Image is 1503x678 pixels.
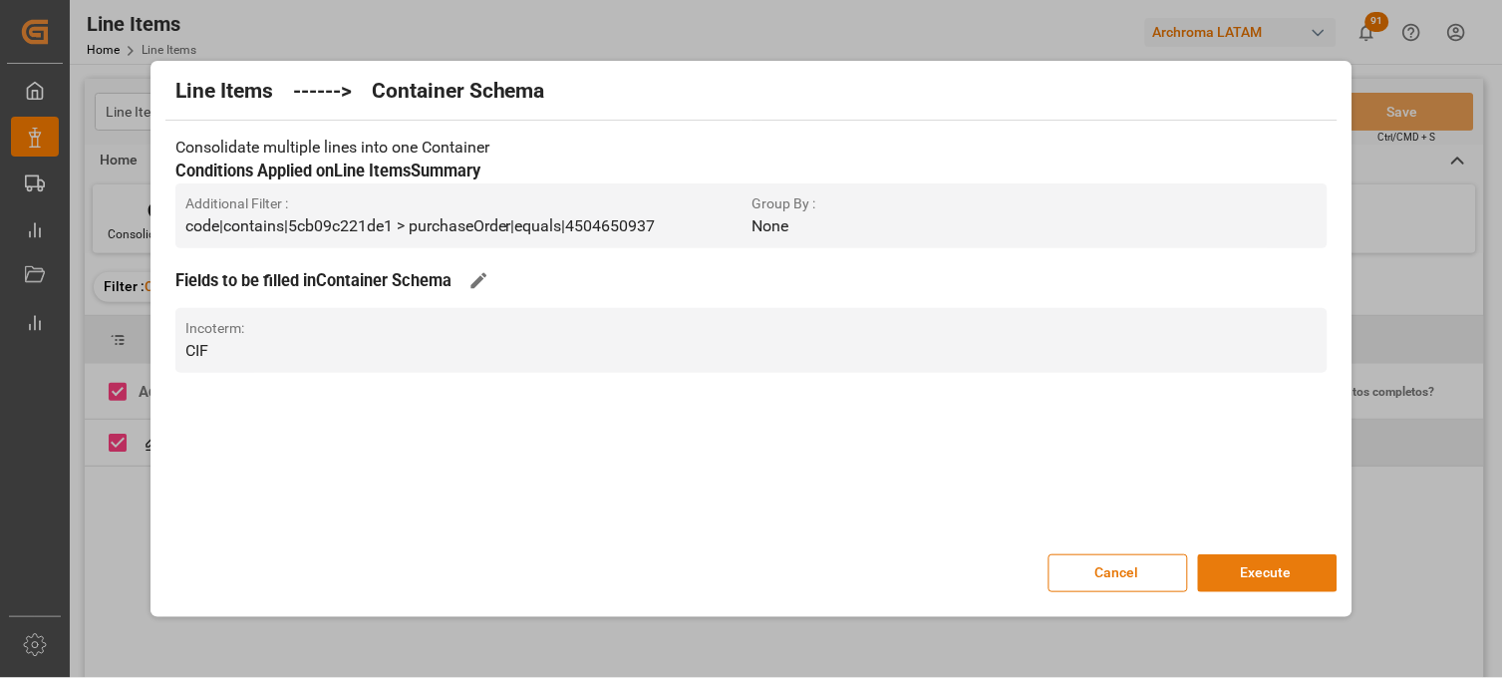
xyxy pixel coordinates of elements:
[1198,554,1338,592] button: Execute
[175,269,451,294] h3: Fields to be filled in Container Schema
[175,136,1328,160] p: Consolidate multiple lines into one Container
[372,76,545,108] h2: Container Schema
[175,76,273,108] h2: Line Items
[751,193,1318,214] span: Group By :
[185,214,751,238] p: code|contains|5cb09c221de1 > purchaseOrder|equals|4504650937
[175,160,1328,184] h3: Conditions Applied on Line Items Summary
[185,318,751,339] span: Incoterm :
[293,76,352,108] h2: ------>
[185,339,751,363] p: CIF
[185,193,751,214] span: Additional Filter :
[1049,554,1188,592] button: Cancel
[751,214,1318,238] p: None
